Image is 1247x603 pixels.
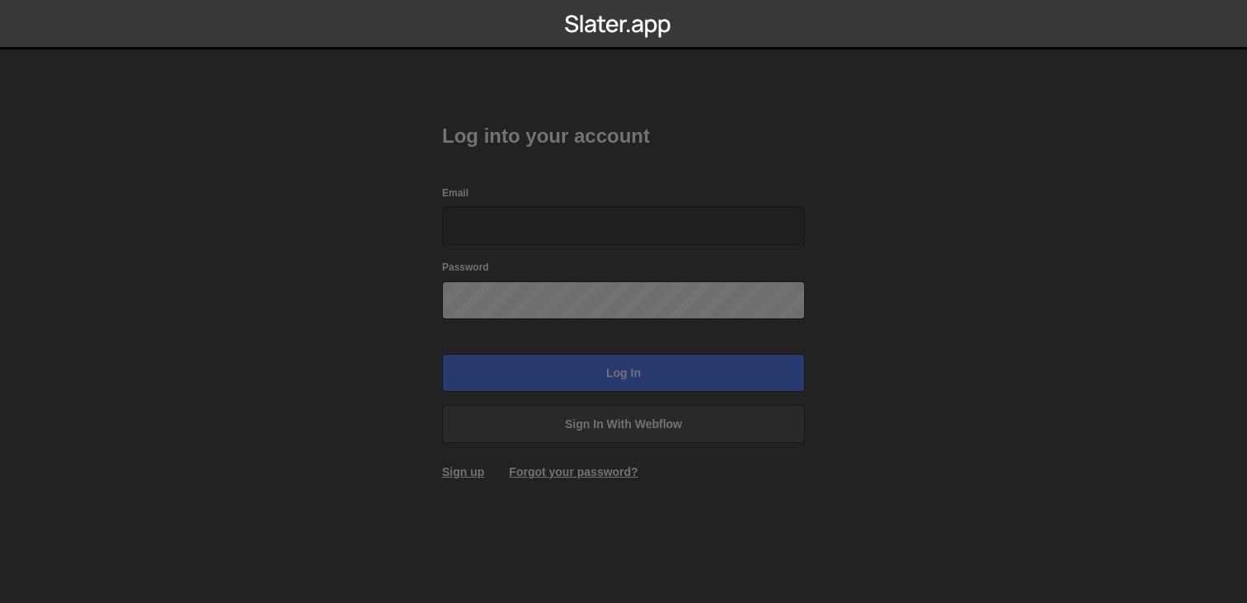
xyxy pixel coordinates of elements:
[442,354,805,392] input: Log in
[442,405,805,443] a: Sign in with Webflow
[509,465,638,478] a: Forgot your password?
[442,465,484,478] a: Sign up
[442,185,468,201] label: Email
[442,123,805,149] h2: Log into your account
[442,259,489,276] label: Password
